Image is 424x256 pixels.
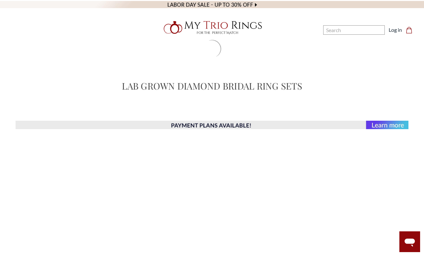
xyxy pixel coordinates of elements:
[406,26,416,34] a: Cart with 0 items
[389,26,402,34] a: Log in
[160,17,264,38] img: My Trio Rings
[406,27,412,33] svg: cart.cart_preview
[123,17,301,38] a: My Trio Rings
[122,79,302,93] h1: Lab Grown Diamond Bridal Ring Sets
[323,25,385,35] input: Search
